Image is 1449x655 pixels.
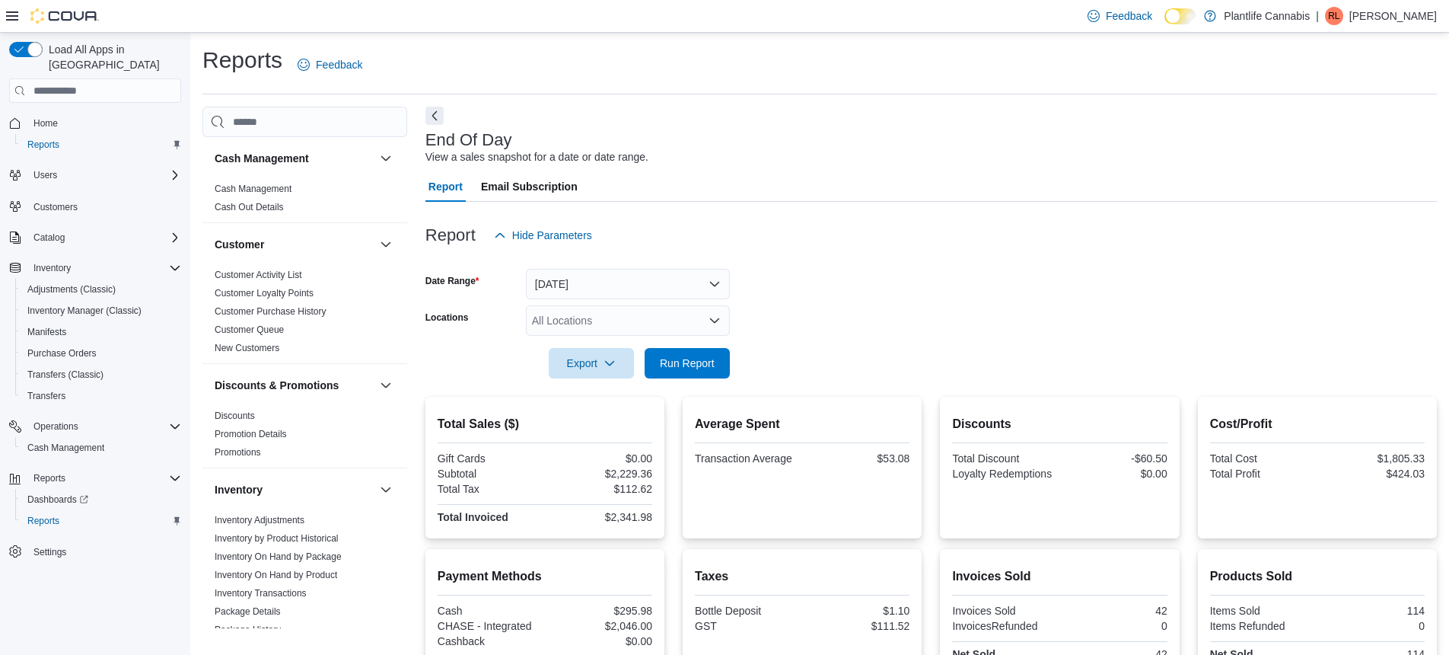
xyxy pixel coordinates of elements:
[27,469,72,487] button: Reports
[27,326,66,338] span: Manifests
[27,283,116,296] span: Adjustments (Classic)
[21,302,181,320] span: Inventory Manager (Classic)
[215,429,287,439] a: Promotion Details
[215,305,326,318] span: Customer Purchase History
[27,305,142,317] span: Inventory Manager (Classic)
[512,228,592,243] span: Hide Parameters
[215,378,374,393] button: Discounts & Promotions
[215,342,279,354] span: New Customers
[27,347,97,359] span: Purchase Orders
[425,312,469,324] label: Locations
[43,42,181,72] span: Load All Apps in [GEOGRAPHIC_DATA]
[438,483,542,495] div: Total Tax
[27,113,181,133] span: Home
[215,428,287,440] span: Promotion Details
[202,266,407,363] div: Customer
[21,387,72,405] a: Transfers
[27,196,181,216] span: Customers
[33,169,57,181] span: Users
[425,275,479,287] label: Date Range
[1316,7,1319,25] p: |
[425,226,476,244] h3: Report
[3,468,187,489] button: Reports
[438,620,542,632] div: CHASE - Integrated
[215,514,304,526] span: Inventory Adjustments
[21,323,72,341] a: Manifests
[33,472,65,484] span: Reports
[1328,7,1339,25] span: RL
[215,343,279,353] a: New Customers
[695,452,799,465] div: Transaction Average
[291,50,368,80] a: Feedback
[215,447,261,458] a: Promotions
[27,228,71,247] button: Catalog
[27,469,181,487] span: Reports
[660,356,715,371] span: Run Report
[952,468,1056,480] div: Loyalty Redemptions
[33,546,66,558] span: Settings
[377,149,395,168] button: Cash Management
[21,490,94,509] a: Dashboards
[215,151,374,166] button: Cash Management
[481,171,578,202] span: Email Subscription
[215,183,291,195] span: Cash Management
[1210,567,1425,586] h2: Products Sold
[215,151,309,166] h3: Cash Management
[202,45,282,75] h1: Reports
[549,348,634,379] button: Export
[21,512,181,530] span: Reports
[438,511,508,523] strong: Total Invoiced
[215,587,307,599] span: Inventory Transactions
[805,452,909,465] div: $53.08
[215,287,314,299] span: Customer Loyalty Points
[27,542,181,561] span: Settings
[425,107,444,125] button: Next
[438,567,652,586] h2: Payment Methods
[21,366,110,384] a: Transfers (Classic)
[695,605,799,617] div: Bottle Deposit
[3,257,187,279] button: Inventory
[27,166,63,184] button: Users
[215,482,374,497] button: Inventory
[215,378,339,393] h3: Discounts & Promotions
[215,411,255,421] a: Discounts
[1349,7,1437,25] p: [PERSON_NAME]
[1320,452,1425,465] div: $1,805.33
[15,510,187,532] button: Reports
[9,106,181,602] nav: Complex example
[27,369,103,381] span: Transfers (Classic)
[15,134,187,155] button: Reports
[33,201,78,213] span: Customers
[1320,468,1425,480] div: $424.03
[33,420,78,433] span: Operations
[3,112,187,134] button: Home
[27,515,59,527] span: Reports
[3,165,187,186] button: Users
[805,620,909,632] div: $111.52
[3,541,187,563] button: Settings
[215,324,284,335] a: Customer Queue
[952,415,1167,433] h2: Discounts
[15,364,187,385] button: Transfers (Classic)
[21,136,65,154] a: Reports
[215,624,281,636] span: Package History
[952,452,1056,465] div: Total Discount
[548,483,652,495] div: $112.62
[428,171,463,202] span: Report
[438,452,542,465] div: Gift Cards
[438,635,542,647] div: Cashback
[21,302,148,320] a: Inventory Manager (Classic)
[21,366,181,384] span: Transfers (Classic)
[425,131,512,149] h3: End Of Day
[3,227,187,248] button: Catalog
[15,321,187,343] button: Manifests
[438,415,652,433] h2: Total Sales ($)
[1106,8,1152,24] span: Feedback
[215,551,342,563] span: Inventory On Hand by Package
[1063,605,1167,617] div: 42
[21,280,181,299] span: Adjustments (Classic)
[15,343,187,364] button: Purchase Orders
[645,348,730,379] button: Run Report
[215,532,339,545] span: Inventory by Product Historical
[15,279,187,300] button: Adjustments (Classic)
